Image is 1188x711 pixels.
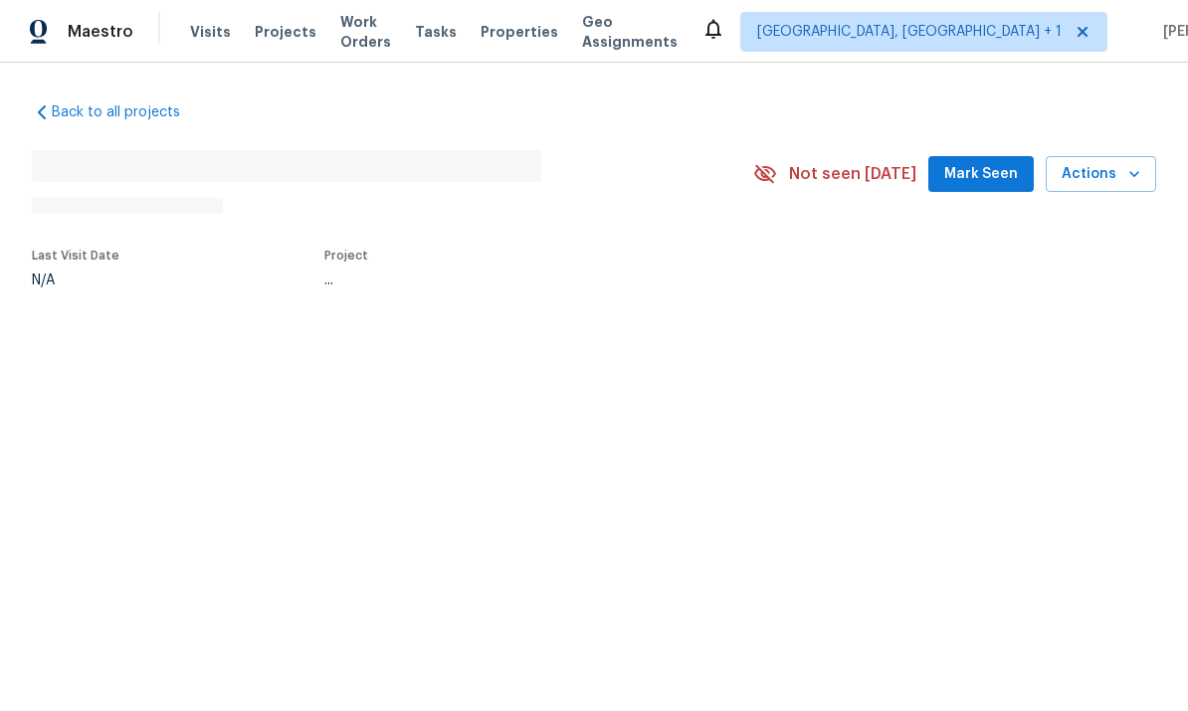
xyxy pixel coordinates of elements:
span: Mark Seen [944,162,1018,187]
span: Properties [481,22,558,42]
span: Last Visit Date [32,250,119,262]
span: Work Orders [340,12,391,52]
div: N/A [32,273,119,287]
span: Not seen [DATE] [789,164,916,184]
button: Actions [1046,156,1156,193]
span: Geo Assignments [582,12,678,52]
button: Mark Seen [928,156,1034,193]
span: Projects [255,22,316,42]
span: Project [324,250,368,262]
span: Actions [1062,162,1140,187]
a: Back to all projects [32,102,223,122]
span: [GEOGRAPHIC_DATA], [GEOGRAPHIC_DATA] + 1 [757,22,1062,42]
div: ... [324,273,706,287]
span: Visits [190,22,231,42]
span: Tasks [415,25,457,39]
span: Maestro [68,22,133,42]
